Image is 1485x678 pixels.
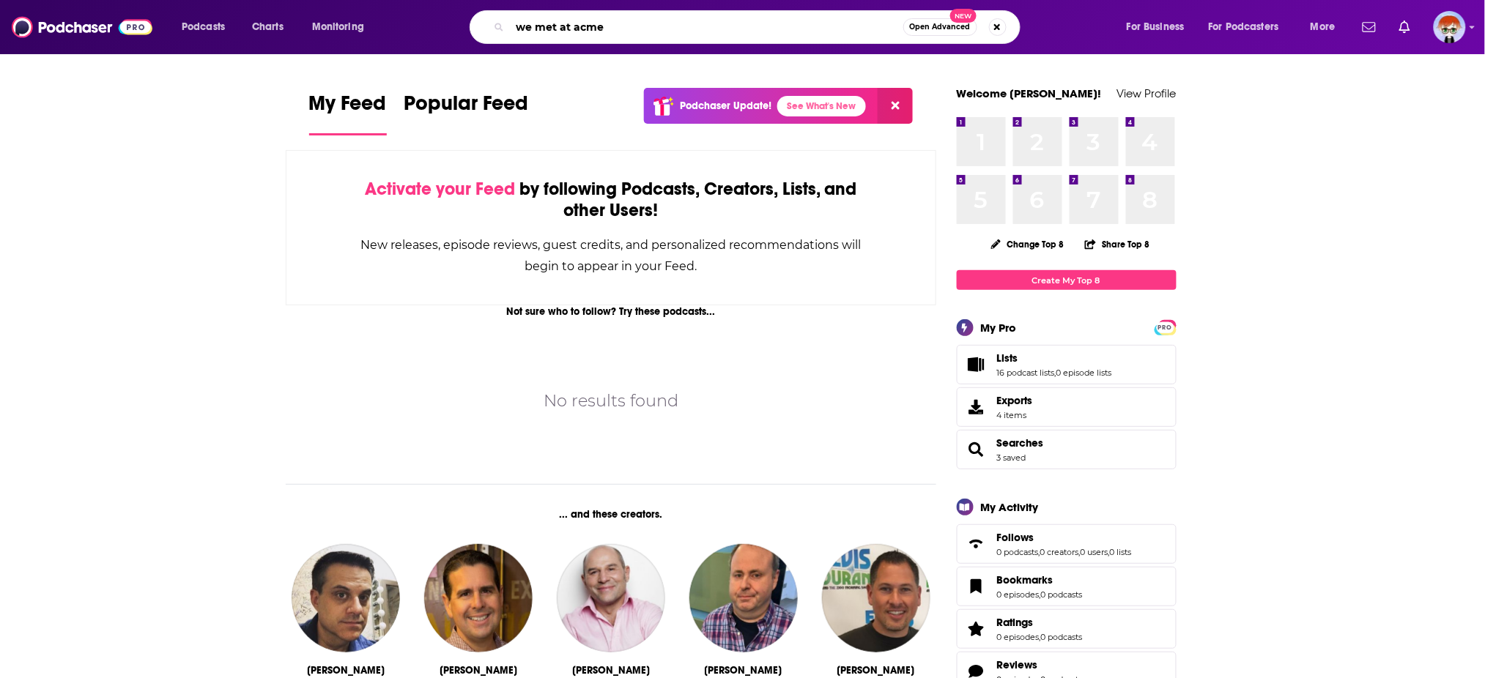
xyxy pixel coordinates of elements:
[1300,15,1354,39] button: open menu
[997,452,1026,463] a: 3 saved
[680,100,771,112] p: Podchaser Update!
[309,91,387,124] span: My Feed
[1157,321,1174,332] a: PRO
[962,354,991,375] a: Lists
[360,179,863,221] div: by following Podcasts, Creators, Lists, and other Users!
[1110,547,1132,557] a: 0 lists
[182,17,225,37] span: Podcasts
[957,609,1177,649] span: Ratings
[997,616,1034,629] span: Ratings
[1081,547,1108,557] a: 0 users
[689,544,798,652] a: David Brody
[171,15,244,39] button: open menu
[1041,632,1083,642] a: 0 podcasts
[1056,368,1112,378] a: 0 episode lists
[1117,86,1177,100] a: View Profile
[510,15,903,39] input: Search podcasts, credits, & more...
[962,576,991,597] a: Bookmarks
[981,321,1017,335] div: My Pro
[957,567,1177,606] span: Bookmarks
[705,664,782,677] div: David Brody
[981,500,1039,514] div: My Activity
[365,178,515,200] span: Activate your Feed
[1127,17,1185,37] span: For Business
[557,544,665,652] img: Vincent Moscato
[982,235,1073,253] button: Change Top 8
[997,531,1132,544] a: Follows
[997,394,1033,407] span: Exports
[962,397,991,417] span: Exports
[1108,547,1110,557] span: ,
[997,531,1034,544] span: Follows
[997,573,1083,586] a: Bookmarks
[997,616,1083,629] a: Ratings
[307,664,385,677] div: Jon Justice
[572,664,650,677] div: Vincent Moscato
[837,664,915,677] div: Scotty B.
[950,9,977,23] span: New
[1434,11,1466,43] span: Logged in as diana.griffin
[1434,11,1466,43] button: Show profile menu
[997,368,1055,378] a: 16 podcast lists
[312,17,364,37] span: Monitoring
[903,18,977,36] button: Open AdvancedNew
[424,544,533,652] img: Skeery Jones
[957,524,1177,564] span: Follows
[997,351,1018,365] span: Lists
[544,388,678,414] div: No results found
[1116,15,1203,39] button: open menu
[957,345,1177,384] span: Lists
[1039,547,1040,557] span: ,
[292,544,400,652] img: Jon Justice
[286,508,937,521] div: ... and these creators.
[997,658,1083,671] a: Reviews
[997,351,1112,365] a: Lists
[1041,589,1083,600] a: 0 podcasts
[997,410,1033,420] span: 4 items
[1040,632,1041,642] span: ,
[777,96,866,116] a: See What's New
[910,23,971,31] span: Open Advanced
[1209,17,1279,37] span: For Podcasters
[997,632,1040,642] a: 0 episodes
[957,387,1177,427] a: Exports
[309,91,387,135] a: My Feed
[1357,15,1382,40] a: Show notifications dropdown
[1079,547,1081,557] span: ,
[1393,15,1416,40] a: Show notifications dropdown
[1199,15,1300,39] button: open menu
[12,13,152,41] img: Podchaser - Follow, Share and Rate Podcasts
[404,91,529,124] span: Popular Feed
[404,91,529,135] a: Popular Feed
[962,439,991,460] a: Searches
[1434,11,1466,43] img: User Profile
[997,436,1044,450] a: Searches
[440,664,517,677] div: Skeery Jones
[1040,589,1041,600] span: ,
[302,15,383,39] button: open menu
[822,544,930,652] img: Scotty B.
[997,573,1053,586] span: Bookmarks
[1040,547,1079,557] a: 0 creators
[242,15,292,39] a: Charts
[252,17,284,37] span: Charts
[1084,230,1150,258] button: Share Top 8
[1311,17,1336,37] span: More
[962,534,991,554] a: Follows
[997,547,1039,557] a: 0 podcasts
[286,305,937,318] div: Not sure who to follow? Try these podcasts...
[1055,368,1056,378] span: ,
[957,430,1177,469] span: Searches
[360,234,863,277] div: New releases, episode reviews, guest credits, and personalized recommendations will begin to appe...
[484,10,1034,44] div: Search podcasts, credits, & more...
[957,86,1102,100] a: Welcome [PERSON_NAME]!
[962,619,991,639] a: Ratings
